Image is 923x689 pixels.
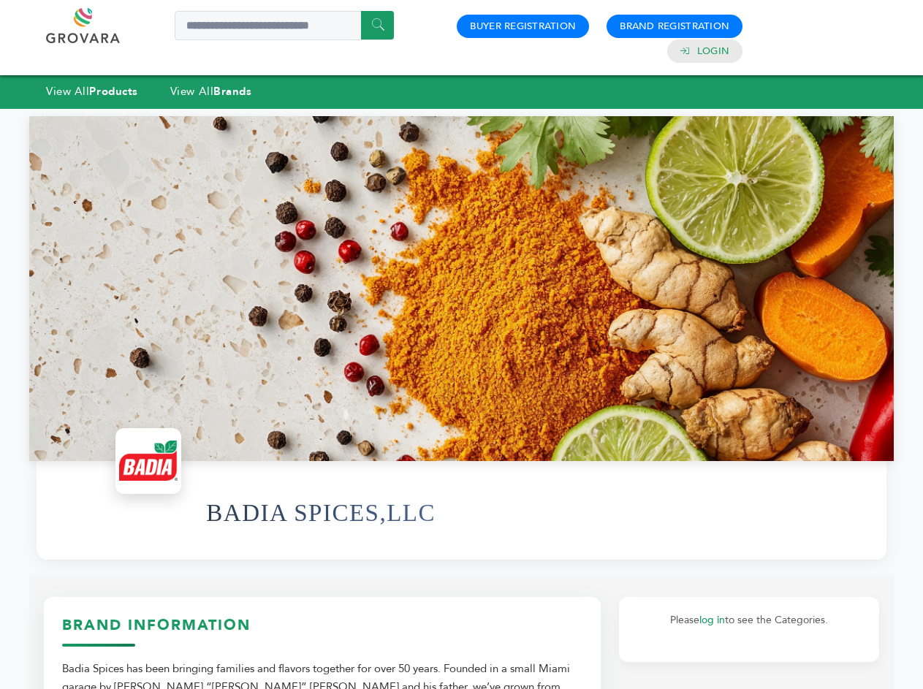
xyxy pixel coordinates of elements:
a: Brand Registration [620,20,729,33]
a: Buyer Registration [470,20,576,33]
strong: Products [89,84,137,99]
img: BADIA SPICES,LLC Logo [119,432,178,490]
p: Please to see the Categories. [634,612,865,629]
strong: Brands [213,84,251,99]
h3: Brand Information [62,615,582,647]
a: log in [699,613,725,627]
a: View AllProducts [46,84,138,99]
a: View AllBrands [170,84,252,99]
a: Login [697,45,729,58]
h1: BADIA SPICES,LLC [206,477,436,549]
input: Search a product or brand... [175,11,394,40]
